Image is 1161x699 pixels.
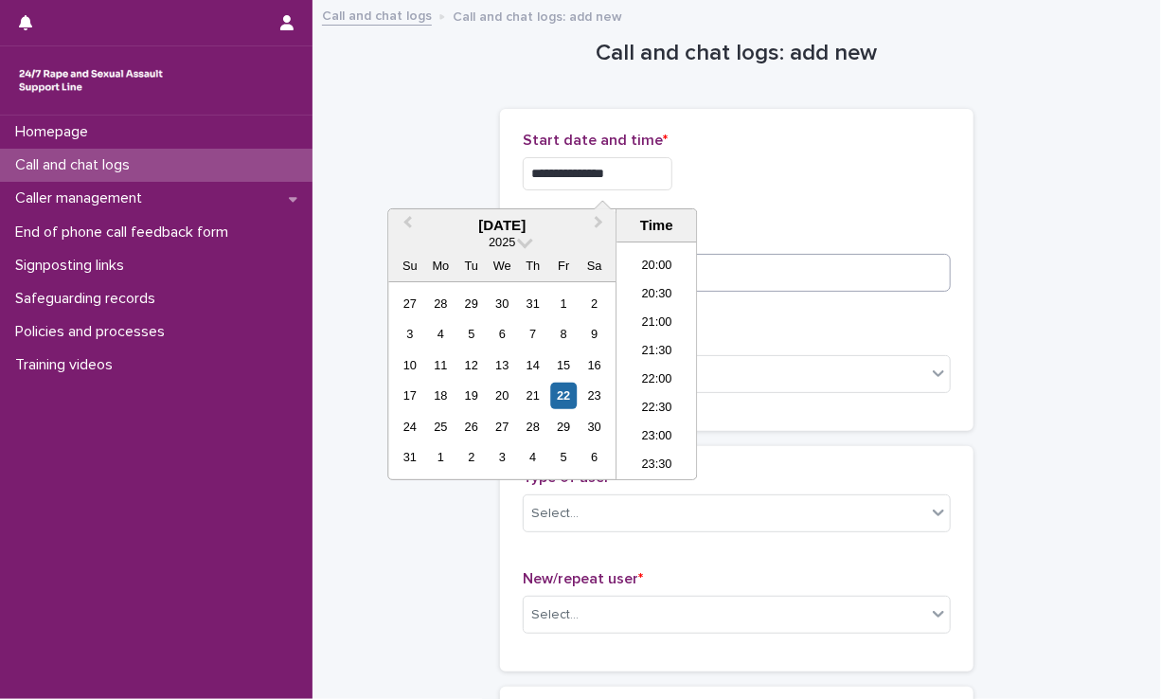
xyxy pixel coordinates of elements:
div: Choose Sunday, August 3rd, 2025 [397,321,422,347]
h1: Call and chat logs: add new [500,40,973,67]
button: Previous Month [390,211,420,242]
div: Choose Thursday, August 14th, 2025 [520,352,545,378]
div: Choose Sunday, August 17th, 2025 [397,383,422,408]
div: Choose Monday, August 11th, 2025 [428,352,454,378]
div: Choose Tuesday, July 29th, 2025 [458,291,484,316]
li: 22:00 [616,367,697,395]
div: Choose Wednesday, August 27th, 2025 [490,414,515,439]
img: rhQMoQhaT3yELyF149Cw [15,62,167,99]
div: Choose Thursday, August 7th, 2025 [520,321,545,347]
div: Choose Thursday, August 21st, 2025 [520,383,545,408]
div: Choose Tuesday, September 2nd, 2025 [458,444,484,470]
p: End of phone call feedback form [8,224,243,242]
li: 21:30 [616,338,697,367]
div: Choose Sunday, August 10th, 2025 [397,352,422,378]
div: Choose Wednesday, July 30th, 2025 [490,291,515,316]
li: 23:00 [616,423,697,452]
div: Sa [581,253,607,278]
p: Signposting links [8,257,139,275]
li: 20:30 [616,281,697,310]
div: Choose Saturday, August 16th, 2025 [581,352,607,378]
p: Caller management [8,189,157,207]
div: Choose Sunday, July 27th, 2025 [397,291,422,316]
p: Call and chat logs: add new [453,5,622,26]
span: Type of user [523,470,615,485]
div: Choose Saturday, September 6th, 2025 [581,444,607,470]
div: [DATE] [388,217,616,234]
div: Select... [531,605,579,625]
div: Tu [458,253,484,278]
div: Choose Monday, August 25th, 2025 [428,414,454,439]
span: 2025 [489,235,515,249]
span: Start date and time [523,133,668,148]
div: Choose Sunday, August 31st, 2025 [397,444,422,470]
div: Choose Monday, August 4th, 2025 [428,321,454,347]
div: Choose Tuesday, August 19th, 2025 [458,383,484,408]
div: Choose Sunday, August 24th, 2025 [397,414,422,439]
div: Choose Friday, August 15th, 2025 [551,352,577,378]
div: Choose Friday, August 8th, 2025 [551,321,577,347]
p: Policies and processes [8,323,180,341]
span: New/repeat user [523,571,643,586]
div: Su [397,253,422,278]
div: Choose Saturday, August 2nd, 2025 [581,291,607,316]
div: Choose Friday, September 5th, 2025 [551,444,577,470]
div: Choose Wednesday, August 6th, 2025 [490,321,515,347]
div: Choose Saturday, August 9th, 2025 [581,321,607,347]
div: Choose Friday, August 22nd, 2025 [551,383,577,408]
div: Th [520,253,545,278]
div: Choose Tuesday, August 5th, 2025 [458,321,484,347]
div: Choose Thursday, August 28th, 2025 [520,414,545,439]
div: Choose Tuesday, August 12th, 2025 [458,352,484,378]
div: Choose Friday, August 1st, 2025 [551,291,577,316]
div: Select... [531,504,579,524]
div: month 2025-08 [395,288,610,473]
p: Training videos [8,356,128,374]
div: Choose Thursday, September 4th, 2025 [520,444,545,470]
p: Safeguarding records [8,290,170,308]
li: 22:30 [616,395,697,423]
p: Homepage [8,123,103,141]
div: Choose Friday, August 29th, 2025 [551,414,577,439]
li: 21:00 [616,310,697,338]
div: Fr [551,253,577,278]
div: Mo [428,253,454,278]
div: Choose Saturday, August 23rd, 2025 [581,383,607,408]
div: Choose Monday, August 18th, 2025 [428,383,454,408]
div: Choose Monday, September 1st, 2025 [428,444,454,470]
li: 20:00 [616,253,697,281]
div: Time [621,217,691,234]
p: Call and chat logs [8,156,145,174]
div: Choose Thursday, July 31st, 2025 [520,291,545,316]
li: 23:30 [616,452,697,480]
div: Choose Wednesday, September 3rd, 2025 [490,444,515,470]
a: Call and chat logs [322,4,432,26]
button: Next Month [585,211,616,242]
div: We [490,253,515,278]
div: Choose Tuesday, August 26th, 2025 [458,414,484,439]
div: Choose Saturday, August 30th, 2025 [581,414,607,439]
div: Choose Monday, July 28th, 2025 [428,291,454,316]
div: Choose Wednesday, August 13th, 2025 [490,352,515,378]
div: Choose Wednesday, August 20th, 2025 [490,383,515,408]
